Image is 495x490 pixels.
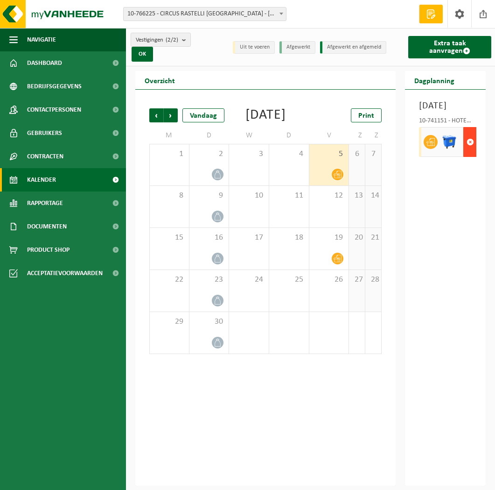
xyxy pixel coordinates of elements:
[370,233,376,243] span: 21
[274,149,304,159] span: 4
[405,71,464,89] h2: Dagplanning
[194,233,224,243] span: 16
[274,191,304,201] span: 11
[314,233,344,243] span: 19
[354,191,360,201] span: 13
[27,238,70,262] span: Product Shop
[234,149,264,159] span: 3
[135,71,184,89] h2: Overzicht
[27,262,103,285] span: Acceptatievoorwaarden
[349,127,365,144] td: Z
[166,37,178,43] count: (2/2)
[274,233,304,243] span: 18
[132,47,153,62] button: OK
[123,7,286,21] span: 10-766225 - CIRCUS RASTELLI NV - TERVUREN
[365,127,382,144] td: Z
[164,108,178,122] span: Volgende
[131,33,191,47] button: Vestigingen(2/2)
[370,191,376,201] span: 14
[370,275,376,285] span: 28
[27,215,67,238] span: Documenten
[370,149,376,159] span: 7
[124,7,286,21] span: 10-766225 - CIRCUS RASTELLI NV - TERVUREN
[27,145,63,168] span: Contracten
[314,275,344,285] span: 26
[419,118,472,127] div: 10-741151 - HOTEL RASTELLI TERVUREN BV - [GEOGRAPHIC_DATA]
[234,275,264,285] span: 24
[27,121,62,145] span: Gebruikers
[408,36,491,58] a: Extra taak aanvragen
[27,168,56,192] span: Kalender
[351,108,382,122] a: Print
[149,127,189,144] td: M
[27,98,81,121] span: Contactpersonen
[354,233,360,243] span: 20
[279,41,315,54] li: Afgewerkt
[314,149,344,159] span: 5
[354,275,360,285] span: 27
[309,127,349,144] td: V
[442,135,456,149] img: WB-1100-HPE-BE-01
[358,112,374,120] span: Print
[27,28,56,51] span: Navigatie
[27,192,63,215] span: Rapportage
[154,317,184,327] span: 29
[194,317,224,327] span: 30
[419,99,472,113] h3: [DATE]
[229,127,269,144] td: W
[194,149,224,159] span: 2
[182,108,224,122] div: Vandaag
[269,127,309,144] td: D
[149,108,163,122] span: Vorige
[314,191,344,201] span: 12
[154,233,184,243] span: 15
[234,233,264,243] span: 17
[233,41,275,54] li: Uit te voeren
[194,191,224,201] span: 9
[234,191,264,201] span: 10
[320,41,386,54] li: Afgewerkt en afgemeld
[154,191,184,201] span: 8
[136,33,178,47] span: Vestigingen
[274,275,304,285] span: 25
[27,75,82,98] span: Bedrijfsgegevens
[27,51,62,75] span: Dashboard
[194,275,224,285] span: 23
[245,108,286,122] div: [DATE]
[154,149,184,159] span: 1
[189,127,230,144] td: D
[354,149,360,159] span: 6
[154,275,184,285] span: 22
